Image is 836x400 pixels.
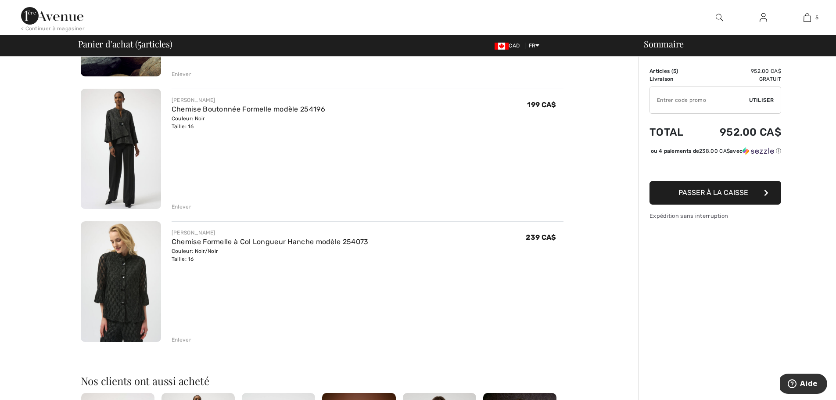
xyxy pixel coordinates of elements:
button: Passer à la caisse [649,181,781,205]
img: Chemise Formelle à Col Longueur Hanche modèle 254073 [81,221,161,342]
input: Code promo [650,87,749,113]
a: Se connecter [753,12,774,23]
td: Total [649,117,696,147]
span: 5 [815,14,818,22]
span: 199 CA$ [527,101,556,109]
a: 5 [786,12,829,23]
div: ou 4 paiements de avec [651,147,781,155]
img: Mon panier [804,12,811,23]
a: Chemise Formelle à Col Longueur Hanche modèle 254073 [172,238,369,246]
div: Couleur: Noir Taille: 16 [172,115,325,130]
div: Expédition sans interruption [649,212,781,220]
h2: Nos clients ont aussi acheté [81,375,563,386]
span: Panier d'achat ( articles) [78,40,172,48]
td: Gratuit [696,75,781,83]
div: Couleur: Noir/Noir Taille: 16 [172,247,369,263]
span: 5 [138,37,141,49]
td: 952.00 CA$ [696,117,781,147]
td: Articles ( ) [649,67,696,75]
img: recherche [716,12,723,23]
span: 239 CA$ [526,233,556,241]
a: Chemise Boutonnée Formelle modèle 254196 [172,105,325,113]
div: [PERSON_NAME] [172,229,369,237]
iframe: Ouvre un widget dans lequel vous pouvez trouver plus d’informations [780,374,827,396]
img: Sezzle [743,147,774,155]
img: Canadian Dollar [495,43,509,50]
div: Enlever [172,203,191,211]
img: Mes infos [760,12,767,23]
td: 952.00 CA$ [696,67,781,75]
span: Passer à la caisse [678,188,748,197]
div: Enlever [172,336,191,344]
div: Enlever [172,70,191,78]
img: 1ère Avenue [21,7,83,25]
span: 5 [673,68,676,74]
span: FR [529,43,540,49]
span: Utiliser [749,96,774,104]
div: ou 4 paiements de238.00 CA$avecSezzle Cliquez pour en savoir plus sur Sezzle [649,147,781,158]
span: 238.00 CA$ [699,148,730,154]
span: CAD [495,43,523,49]
div: [PERSON_NAME] [172,96,325,104]
div: Sommaire [633,40,831,48]
td: Livraison [649,75,696,83]
div: < Continuer à magasiner [21,25,85,32]
iframe: PayPal-paypal [649,158,781,178]
img: Chemise Boutonnée Formelle modèle 254196 [81,89,161,209]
